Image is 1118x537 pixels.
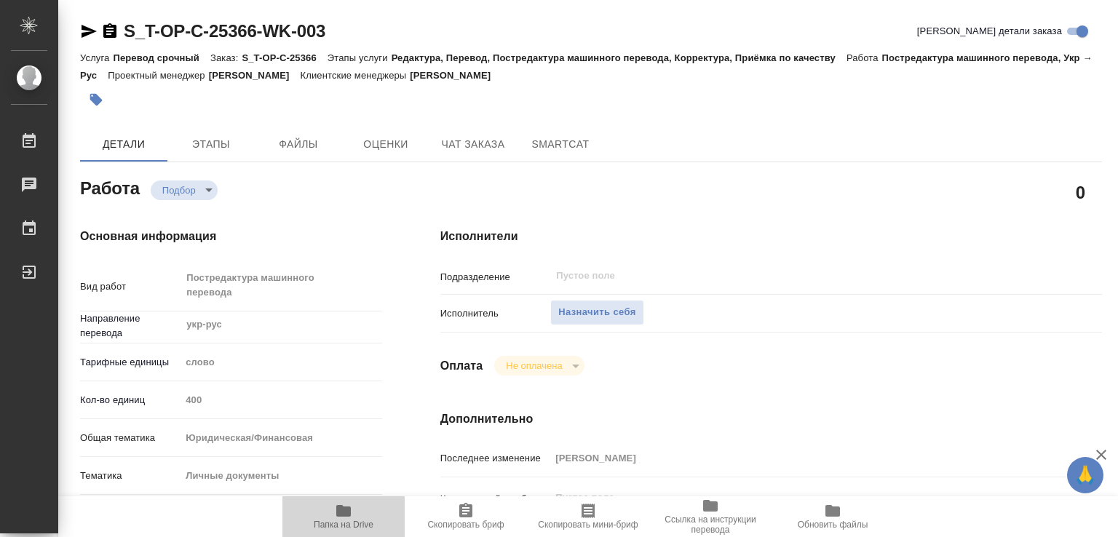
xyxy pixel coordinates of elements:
p: Последнее изменение [440,451,551,466]
p: [PERSON_NAME] [410,70,501,81]
p: Тематика [80,469,181,483]
button: Назначить себя [550,300,643,325]
span: Файлы [263,135,333,154]
p: Проектный менеджер [108,70,208,81]
button: Не оплачена [501,359,566,372]
p: Редактура, Перевод, Постредактура машинного перевода, Корректура, Приёмка по качеству [392,52,847,63]
div: Личные документы [181,464,381,488]
p: Направление перевода [80,311,181,341]
span: Этапы [176,135,246,154]
span: Чат заказа [438,135,508,154]
button: Скопировать ссылку [101,23,119,40]
span: Скопировать мини-бриф [538,520,638,530]
p: Услуга [80,52,113,63]
span: 🙏 [1073,460,1098,490]
span: Обновить файлы [798,520,868,530]
a: S_T-OP-C-25366-WK-003 [124,21,325,41]
p: Общая тематика [80,431,181,445]
span: Детали [89,135,159,154]
input: Пустое поле [555,267,1012,285]
button: Папка на Drive [282,496,405,537]
div: слово [181,350,381,375]
span: Оценки [351,135,421,154]
div: Юридическая/Финансовая [181,426,381,450]
div: Подбор [151,180,218,200]
p: Исполнитель [440,306,551,321]
p: Подразделение [440,270,551,285]
input: Пустое поле [181,389,381,410]
button: Подбор [158,184,200,196]
p: Клиентские менеджеры [301,70,411,81]
h4: Дополнительно [440,410,1102,428]
p: Работа [847,52,882,63]
button: Скопировать бриф [405,496,527,537]
p: Вид работ [80,279,181,294]
p: [PERSON_NAME] [209,70,301,81]
h4: Оплата [440,357,483,375]
span: Скопировать бриф [427,520,504,530]
button: Скопировать мини-бриф [527,496,649,537]
div: Подбор [494,356,584,375]
h4: Исполнители [440,228,1102,245]
p: Комментарий к работе [440,492,551,506]
input: Пустое поле [550,447,1047,469]
button: Скопировать ссылку для ЯМессенджера [80,23,98,40]
h4: Основная информация [80,228,382,245]
button: Ссылка на инструкции перевода [649,496,772,537]
h2: 0 [1076,180,1085,204]
p: Кол-во единиц [80,393,181,407]
button: Обновить файлы [772,496,894,537]
span: Назначить себя [558,304,635,321]
p: Перевод срочный [113,52,210,63]
span: Папка на Drive [314,520,373,530]
span: SmartCat [526,135,595,154]
button: Добавить тэг [80,84,112,116]
p: Заказ: [210,52,242,63]
p: Этапы услуги [328,52,392,63]
p: Тарифные единицы [80,355,181,370]
button: 🙏 [1067,457,1103,493]
p: S_T-OP-C-25366 [242,52,327,63]
span: Ссылка на инструкции перевода [658,514,763,535]
h2: Работа [80,174,140,200]
span: [PERSON_NAME] детали заказа [917,24,1062,39]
